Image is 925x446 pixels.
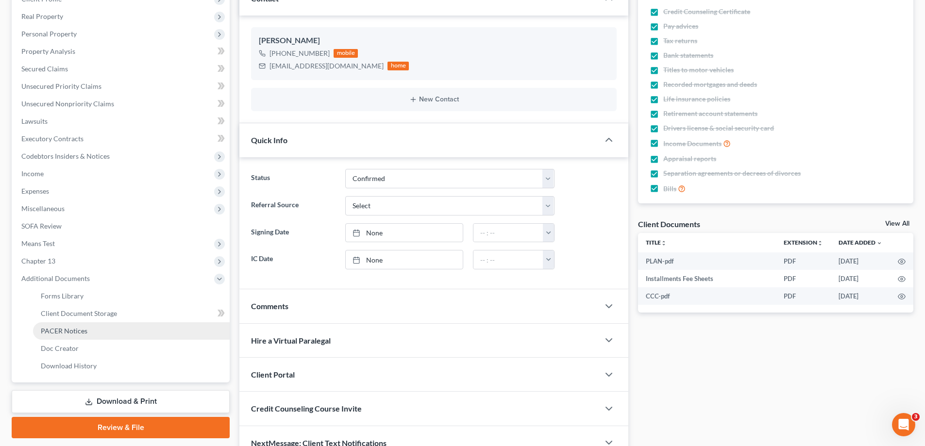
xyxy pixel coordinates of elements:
[831,287,890,305] td: [DATE]
[41,362,97,370] span: Download History
[251,336,331,345] span: Hire a Virtual Paralegal
[41,344,79,352] span: Doc Creator
[663,184,676,194] span: Bills
[21,257,55,265] span: Chapter 13
[638,270,776,287] td: Installments Fee Sheets
[21,187,49,195] span: Expenses
[259,96,609,103] button: New Contact
[21,65,68,73] span: Secured Claims
[346,224,463,242] a: None
[663,154,716,164] span: Appraisal reports
[473,224,543,242] input: -- : --
[14,60,230,78] a: Secured Claims
[246,223,340,243] label: Signing Date
[14,113,230,130] a: Lawsuits
[912,413,920,421] span: 3
[246,196,340,215] label: Referral Source
[473,250,543,269] input: -- : --
[663,50,713,60] span: Bank statements
[21,169,44,178] span: Income
[784,239,823,246] a: Extensionunfold_more
[14,43,230,60] a: Property Analysis
[21,274,90,282] span: Additional Documents
[33,287,230,305] a: Forms Library
[776,252,831,270] td: PDF
[876,240,882,246] i: expand_more
[21,222,62,230] span: SOFA Review
[776,270,831,287] td: PDF
[21,99,114,108] span: Unsecured Nonpriority Claims
[638,252,776,270] td: PLAN-pdf
[885,220,909,227] a: View All
[251,404,362,413] span: Credit Counseling Course Invite
[663,139,722,149] span: Income Documents
[246,169,340,188] label: Status
[663,80,757,89] span: Recorded mortgages and deeds
[259,35,609,47] div: [PERSON_NAME]
[334,49,358,58] div: mobile
[663,7,750,17] span: Credit Counseling Certificate
[831,252,890,270] td: [DATE]
[663,123,774,133] span: Drivers license & social security card
[41,292,84,300] span: Forms Library
[33,322,230,340] a: PACER Notices
[33,305,230,322] a: Client Document Storage
[12,390,230,413] a: Download & Print
[646,239,667,246] a: Titleunfold_more
[14,130,230,148] a: Executory Contracts
[346,250,463,269] a: None
[251,370,295,379] span: Client Portal
[663,168,801,178] span: Separation agreements or decrees of divorces
[41,327,87,335] span: PACER Notices
[663,94,730,104] span: Life insurance policies
[661,240,667,246] i: unfold_more
[21,117,48,125] span: Lawsuits
[663,65,734,75] span: Titles to motor vehicles
[12,417,230,438] a: Review & File
[251,135,287,145] span: Quick Info
[33,340,230,357] a: Doc Creator
[21,134,84,143] span: Executory Contracts
[14,95,230,113] a: Unsecured Nonpriority Claims
[663,21,698,31] span: Pay advices
[663,109,757,118] span: Retirement account statements
[831,270,890,287] td: [DATE]
[638,219,700,229] div: Client Documents
[21,239,55,248] span: Means Test
[21,47,75,55] span: Property Analysis
[21,82,101,90] span: Unsecured Priority Claims
[663,36,697,46] span: Tax returns
[21,152,110,160] span: Codebtors Insiders & Notices
[892,413,915,436] iframe: Intercom live chat
[839,239,882,246] a: Date Added expand_more
[638,287,776,305] td: CCC-pdf
[251,301,288,311] span: Comments
[269,49,330,58] div: [PHONE_NUMBER]
[21,204,65,213] span: Miscellaneous
[21,12,63,20] span: Real Property
[14,78,230,95] a: Unsecured Priority Claims
[387,62,409,70] div: home
[246,250,340,269] label: IC Date
[14,217,230,235] a: SOFA Review
[21,30,77,38] span: Personal Property
[41,309,117,317] span: Client Document Storage
[817,240,823,246] i: unfold_more
[269,61,384,71] div: [EMAIL_ADDRESS][DOMAIN_NAME]
[776,287,831,305] td: PDF
[33,357,230,375] a: Download History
